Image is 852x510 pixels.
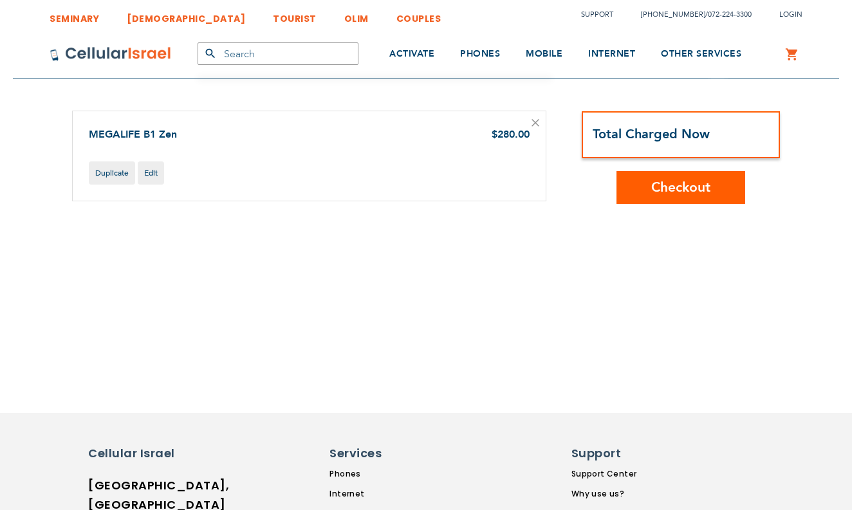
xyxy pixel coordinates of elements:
span: Edit [144,168,158,178]
a: [DEMOGRAPHIC_DATA] [127,3,245,27]
span: MOBILE [526,48,562,60]
a: PHONES [460,30,500,78]
span: Checkout [651,178,710,197]
button: Checkout [616,171,745,204]
a: COUPLES [396,3,441,27]
a: 072-224-3300 [708,10,752,19]
span: Login [779,10,802,19]
a: Phones [329,468,447,480]
span: INTERNET [588,48,635,60]
li: / [628,5,752,24]
a: Why use us? [571,488,656,500]
a: MEGALIFE B1 Zen [89,127,177,141]
a: OLIM [344,3,369,27]
a: MOBILE [526,30,562,78]
a: INTERNET [588,30,635,78]
span: Duplicate [95,168,129,178]
a: TOURIST [273,3,317,27]
a: Support Center [571,468,656,480]
img: Cellular Israel Logo [50,46,172,62]
a: Duplicate [89,161,135,185]
span: PHONES [460,48,500,60]
a: Support [581,10,613,19]
strong: Total Charged Now [593,125,710,143]
input: Search [198,42,358,65]
a: [PHONE_NUMBER] [641,10,705,19]
h6: Services [329,445,439,462]
h6: Cellular Israel [88,445,198,462]
a: Edit [138,161,164,185]
a: SEMINARY [50,3,99,27]
span: ACTIVATE [389,48,434,60]
a: ACTIVATE [389,30,434,78]
a: Internet [329,488,447,500]
a: OTHER SERVICES [661,30,741,78]
span: OTHER SERVICES [661,48,741,60]
h6: Support [571,445,648,462]
span: $280.00 [492,127,530,141]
